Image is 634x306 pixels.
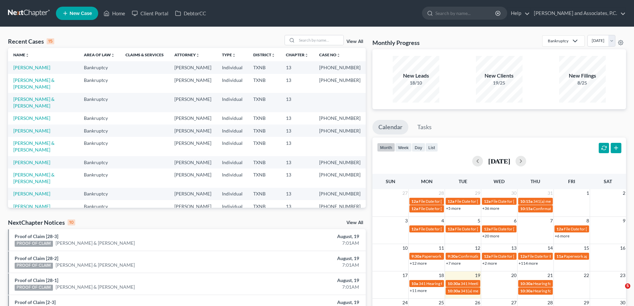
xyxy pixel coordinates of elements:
[79,93,120,112] td: Bankruptcy
[15,263,53,269] div: PROOF OF CLAIM
[402,271,408,279] span: 17
[281,156,314,168] td: 13
[530,7,626,19] a: [PERSON_NAME] and Associates, P.C.
[79,156,120,168] td: Bankruptcy
[346,220,363,225] a: View All
[169,188,217,200] td: [PERSON_NAME]
[248,93,281,112] td: TXNB
[13,172,55,184] a: [PERSON_NAME] & [PERSON_NAME]
[412,143,425,152] button: day
[402,189,408,197] span: 27
[249,240,359,246] div: 7:01AM
[461,288,557,293] span: 341(a) meeting for [PERSON_NAME] [PERSON_NAME]
[519,261,538,266] a: +114 more
[56,240,135,246] a: [PERSON_NAME] & [PERSON_NAME]
[511,244,517,252] span: 13
[314,188,366,200] td: [PHONE_NUMBER]
[455,199,508,204] span: File Date for [PERSON_NAME]
[555,233,569,238] a: +6 more
[314,125,366,137] td: [PHONE_NUMBER]
[248,61,281,74] td: TXNB
[446,261,461,266] a: +7 more
[13,203,50,209] a: [PERSON_NAME]
[386,178,395,184] span: Sun
[448,281,460,286] span: 10:30a
[336,53,340,57] i: unfold_more
[611,283,627,299] iframe: Intercom live chat
[559,72,606,80] div: New Filings
[271,53,275,57] i: unfold_more
[564,254,630,259] span: Paperwork appt for [PERSON_NAME]
[249,262,359,268] div: 7:01AM
[410,261,427,266] a: +12 more
[622,217,626,225] span: 9
[422,254,488,259] span: Paperwork appt for [PERSON_NAME]
[548,38,568,44] div: Bankruptcy
[533,281,596,286] span: Hearing for Total Alloy Foundry, Inc.
[56,284,135,290] a: [PERSON_NAME] & [PERSON_NAME]
[79,125,120,137] td: Bankruptcy
[248,137,281,156] td: TXNB
[586,217,590,225] span: 8
[13,52,29,57] a: Nameunfold_more
[13,140,55,153] a: [PERSON_NAME] & [PERSON_NAME]
[217,112,248,125] td: Individual
[169,61,217,74] td: [PERSON_NAME]
[281,188,314,200] td: 13
[281,200,314,212] td: 13
[13,77,55,90] a: [PERSON_NAME] & [PERSON_NAME]
[281,61,314,74] td: 13
[79,188,120,200] td: Bankruptcy
[314,156,366,168] td: [PHONE_NUMBER]
[217,168,248,187] td: Individual
[248,200,281,212] td: TXNB
[281,125,314,137] td: 13
[476,72,523,80] div: New Clients
[79,137,120,156] td: Bankruptcy
[15,299,56,305] a: Proof of Claim [2-3]
[217,200,248,212] td: Individual
[281,137,314,156] td: 13
[474,189,481,197] span: 29
[419,206,507,211] span: File Date for [PERSON_NAME] & [PERSON_NAME]
[484,226,491,231] span: 12a
[393,72,439,80] div: New Leads
[217,137,248,156] td: Individual
[286,52,309,57] a: Chapterunfold_more
[458,254,569,259] span: Confirmation hearing for [PERSON_NAME] & [PERSON_NAME]
[402,244,408,252] span: 10
[248,156,281,168] td: TXNB
[411,199,418,204] span: 12a
[281,168,314,187] td: 13
[476,80,523,86] div: 19/25
[79,61,120,74] td: Bankruptcy
[217,93,248,112] td: Individual
[8,37,54,45] div: Recent Cases
[508,7,530,19] a: Help
[249,255,359,262] div: August, 19
[511,271,517,279] span: 20
[346,39,363,44] a: View All
[79,200,120,212] td: Bankruptcy
[547,271,553,279] span: 21
[281,112,314,125] td: 13
[169,74,217,93] td: [PERSON_NAME]
[169,125,217,137] td: [PERSON_NAME]
[511,189,517,197] span: 30
[249,284,359,290] div: 7:01AM
[217,125,248,137] td: Individual
[79,112,120,125] td: Bankruptcy
[547,189,553,197] span: 31
[15,241,53,247] div: PROOF OF CLAIM
[217,74,248,93] td: Individual
[372,120,408,135] a: Calendar
[520,206,532,211] span: 10:15a
[494,178,505,184] span: Wed
[79,74,120,93] td: Bankruptcy
[411,120,438,135] a: Tasks
[222,52,236,57] a: Typeunfold_more
[533,199,633,204] span: 341(a) meeting for [PERSON_NAME] & [PERSON_NAME]
[419,226,472,231] span: File Date for [PERSON_NAME]
[68,219,75,225] div: 10
[169,137,217,156] td: [PERSON_NAME]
